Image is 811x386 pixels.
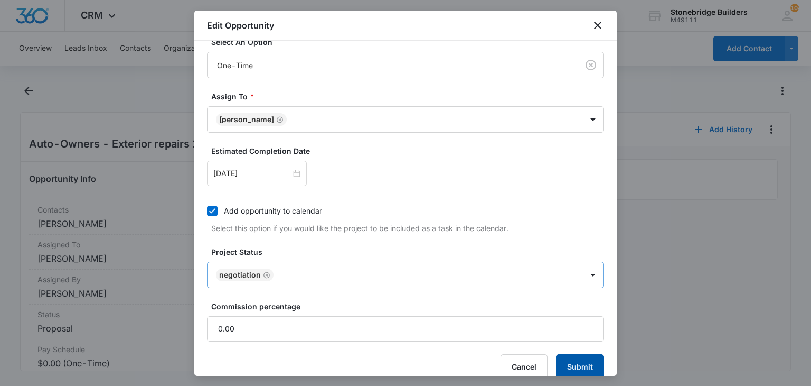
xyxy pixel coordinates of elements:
input: Commission percentage [207,316,604,342]
div: Remove Mike Anderson [274,116,284,123]
div: Remove Negotiation [261,271,270,279]
label: Estimated Completion Date [211,145,608,157]
label: Project Status [211,246,608,258]
button: close [591,19,604,32]
label: Commission percentage [211,301,608,312]
button: Cancel [501,354,548,380]
div: Add opportunity to calendar [224,205,322,216]
label: Assign To [211,91,608,102]
div: Negotiation [219,271,261,279]
label: Select An Option [211,36,608,48]
button: Clear [582,57,599,73]
p: Select this option if you would like the project to be included as a task in the calendar. [211,223,604,234]
h1: Edit Opportunity [207,19,274,32]
button: Submit [556,354,604,380]
input: Aug 29, 2025 [213,168,291,179]
div: [PERSON_NAME] [219,116,274,123]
